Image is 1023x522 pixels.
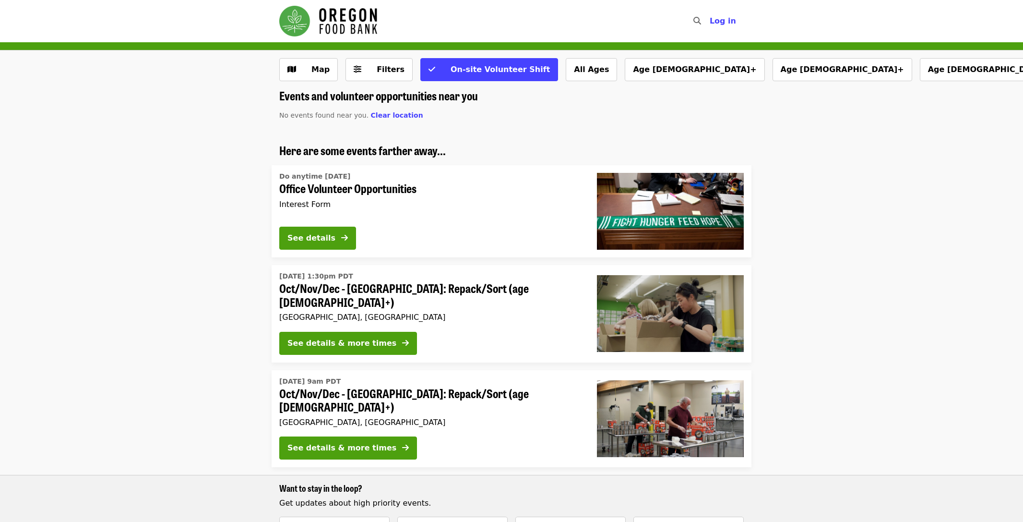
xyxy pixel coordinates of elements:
i: map icon [287,65,296,74]
span: Map [311,65,330,74]
button: All Ages [566,58,617,81]
button: See details [279,227,356,250]
div: [GEOGRAPHIC_DATA], [GEOGRAPHIC_DATA] [279,313,582,322]
div: See details & more times [287,442,396,454]
span: Oct/Nov/Dec - [GEOGRAPHIC_DATA]: Repack/Sort (age [DEMOGRAPHIC_DATA]+) [279,387,582,414]
i: arrow-right icon [402,443,409,452]
img: Oregon Food Bank - Home [279,6,377,36]
button: See details & more times [279,437,417,460]
div: See details & more times [287,338,396,349]
span: Interest Form [279,200,331,209]
img: Oct/Nov/Dec - Portland: Repack/Sort (age 16+) organized by Oregon Food Bank [597,380,744,457]
i: check icon [428,65,435,74]
span: Get updates about high priority events. [279,498,431,508]
time: [DATE] 9am PDT [279,376,341,387]
i: arrow-right icon [402,339,409,348]
button: Filters (0 selected) [345,58,413,81]
button: Age [DEMOGRAPHIC_DATA]+ [773,58,912,81]
span: Log in [710,16,736,25]
span: Filters [377,65,404,74]
span: Events and volunteer opportunities near you [279,87,478,104]
span: Oct/Nov/Dec - [GEOGRAPHIC_DATA]: Repack/Sort (age [DEMOGRAPHIC_DATA]+) [279,281,582,309]
button: See details & more times [279,332,417,355]
i: search icon [693,16,701,25]
button: Age [DEMOGRAPHIC_DATA]+ [625,58,764,81]
span: No events found near you. [279,111,369,119]
input: Search [707,10,714,33]
span: Clear location [371,111,423,119]
img: Office Volunteer Opportunities organized by Oregon Food Bank [597,173,744,250]
a: See details for "Oct/Nov/Dec - Portland: Repack/Sort (age 8+)" [272,265,751,363]
button: Log in [702,12,744,31]
i: sliders-h icon [354,65,361,74]
span: Do anytime [DATE] [279,172,350,180]
div: [GEOGRAPHIC_DATA], [GEOGRAPHIC_DATA] [279,418,582,427]
span: Want to stay in the loop? [279,482,362,494]
button: On-site Volunteer Shift [420,58,558,81]
span: Here are some events farther away... [279,142,446,158]
span: On-site Volunteer Shift [451,65,550,74]
img: Oct/Nov/Dec - Portland: Repack/Sort (age 8+) organized by Oregon Food Bank [597,275,744,352]
a: See details for "Office Volunteer Opportunities" [272,165,751,257]
i: arrow-right icon [341,233,348,243]
a: See details for "Oct/Nov/Dec - Portland: Repack/Sort (age 16+)" [272,370,751,468]
div: See details [287,232,335,244]
button: Show map view [279,58,338,81]
time: [DATE] 1:30pm PDT [279,271,353,281]
span: Office Volunteer Opportunities [279,182,582,195]
button: Clear location [371,110,423,121]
